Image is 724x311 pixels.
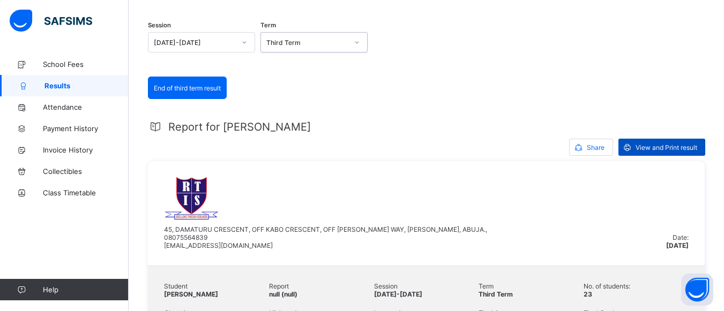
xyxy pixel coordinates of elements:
[479,290,513,298] span: Third Term
[479,282,584,290] span: Term
[164,282,269,290] span: Student
[673,233,689,241] span: Date:
[43,285,128,294] span: Help
[154,39,235,47] div: [DATE]-[DATE]
[168,120,311,133] span: Report for [PERSON_NAME]
[164,225,487,249] span: 45, DAMATURU CRESCENT, OFF KABO CRESCENT, OFF [PERSON_NAME] WAY, [PERSON_NAME], ABUJA., 080755648...
[43,103,129,111] span: Attendance
[269,282,374,290] span: Report
[636,143,697,151] span: View and Print result
[260,21,276,29] span: Term
[148,21,171,29] span: Session
[43,167,129,176] span: Collectibles
[374,282,479,290] span: Session
[584,282,689,290] span: No. of students:
[43,60,129,69] span: School Fees
[269,290,297,298] span: null (null)
[666,241,689,249] span: [DATE]
[374,290,422,298] span: [DATE]-[DATE]
[587,143,604,151] span: Share
[10,10,92,32] img: safsims
[584,290,592,298] span: 23
[154,84,221,92] span: End of third term result
[43,124,129,133] span: Payment History
[681,274,713,306] button: Open asap
[43,146,129,154] span: Invoice History
[164,177,219,220] img: rtis.png
[43,188,129,197] span: Class Timetable
[44,81,129,90] span: Results
[266,39,348,47] div: Third Term
[164,290,218,298] span: [PERSON_NAME]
